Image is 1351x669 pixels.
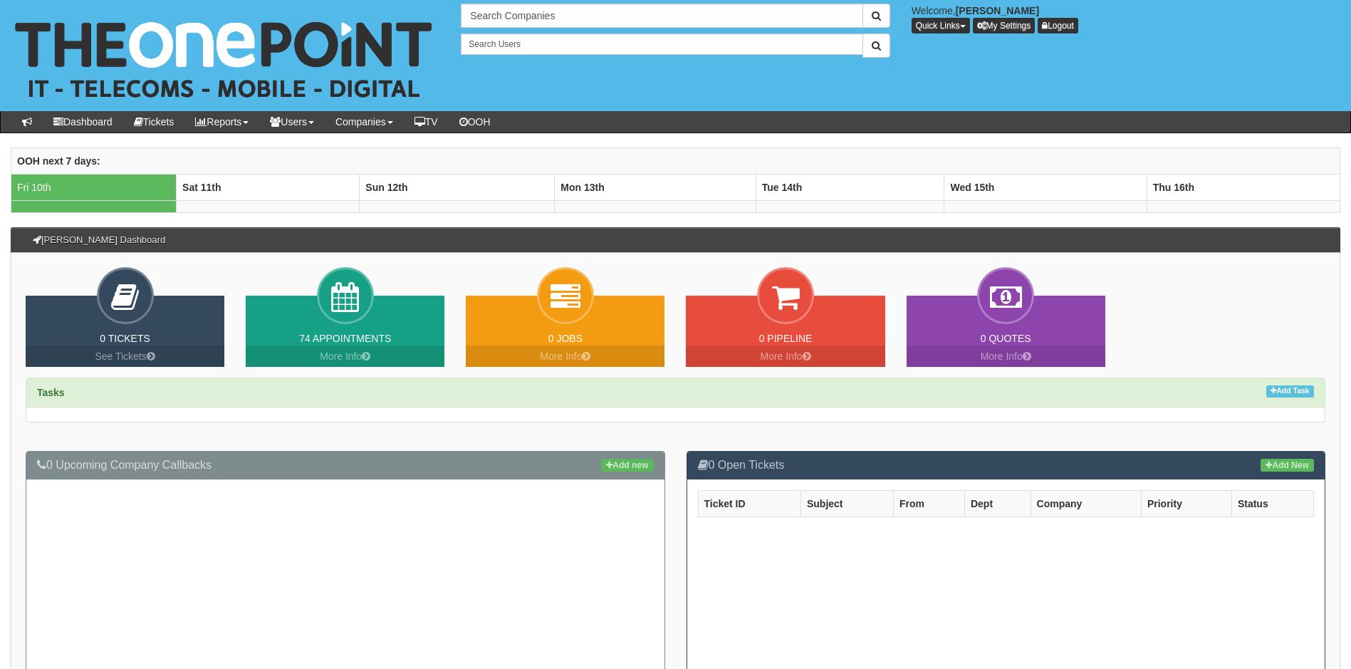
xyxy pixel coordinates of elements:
a: Add New [1261,459,1314,472]
b: [PERSON_NAME] [956,5,1039,16]
th: Company [1031,490,1141,517]
a: 0 Jobs [548,333,583,344]
a: Tickets [123,111,185,133]
th: Thu 16th [1147,174,1340,200]
th: Wed 15th [944,174,1147,200]
input: Search Users [461,33,862,55]
button: Quick Links [912,18,970,33]
th: Ticket ID [698,490,800,517]
a: Companies [325,111,404,133]
th: Tue 14th [756,174,944,200]
a: More Info [907,346,1105,367]
a: Add Task [1266,385,1314,398]
th: From [893,490,964,517]
a: Logout [1038,18,1078,33]
a: Users [259,111,325,133]
th: Priority [1141,490,1231,517]
a: 0 Pipeline [759,333,813,344]
th: Dept [964,490,1031,517]
a: 74 Appointments [299,333,391,344]
a: My Settings [973,18,1036,33]
a: TV [404,111,449,133]
a: More Info [686,346,885,367]
a: Add new [601,459,653,472]
th: OOH next 7 days: [11,147,1340,174]
th: Sat 11th [177,174,360,200]
h3: 0 Upcoming Company Callbacks [37,459,654,472]
div: Welcome, [901,4,1351,33]
a: More Info [246,346,444,367]
th: Mon 13th [555,174,756,200]
a: See Tickets [26,346,224,367]
th: Subject [800,490,893,517]
a: Dashboard [43,111,123,133]
a: Reports [184,111,259,133]
th: Status [1231,490,1313,517]
a: OOH [449,111,501,133]
strong: Tasks [37,387,65,398]
th: Sun 12th [360,174,555,200]
td: Fri 10th [11,174,177,200]
h3: [PERSON_NAME] Dashboard [26,228,172,252]
a: 0 Tickets [100,333,150,344]
input: Search Companies [461,4,862,28]
h3: 0 Open Tickets [698,459,1315,472]
a: 0 Quotes [981,333,1031,344]
a: More Info [466,346,664,367]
